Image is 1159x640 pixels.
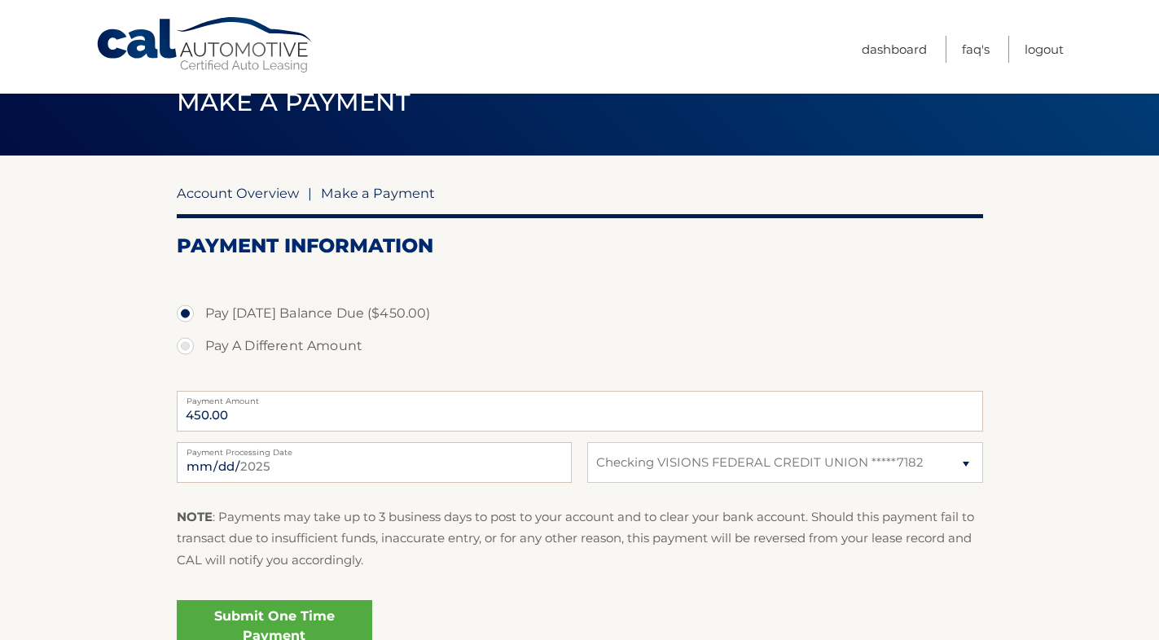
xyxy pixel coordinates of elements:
a: Dashboard [862,36,927,63]
span: Make a Payment [321,185,435,201]
a: Account Overview [177,185,299,201]
label: Payment Amount [177,391,983,404]
input: Payment Date [177,442,572,483]
span: Make a Payment [177,87,410,117]
a: Cal Automotive [95,16,315,74]
a: FAQ's [962,36,990,63]
label: Pay [DATE] Balance Due ($450.00) [177,297,983,330]
a: Logout [1025,36,1064,63]
label: Pay A Different Amount [177,330,983,362]
p: : Payments may take up to 3 business days to post to your account and to clear your bank account.... [177,506,983,571]
strong: NOTE [177,509,213,524]
h2: Payment Information [177,234,983,258]
label: Payment Processing Date [177,442,572,455]
input: Payment Amount [177,391,983,432]
span: | [308,185,312,201]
